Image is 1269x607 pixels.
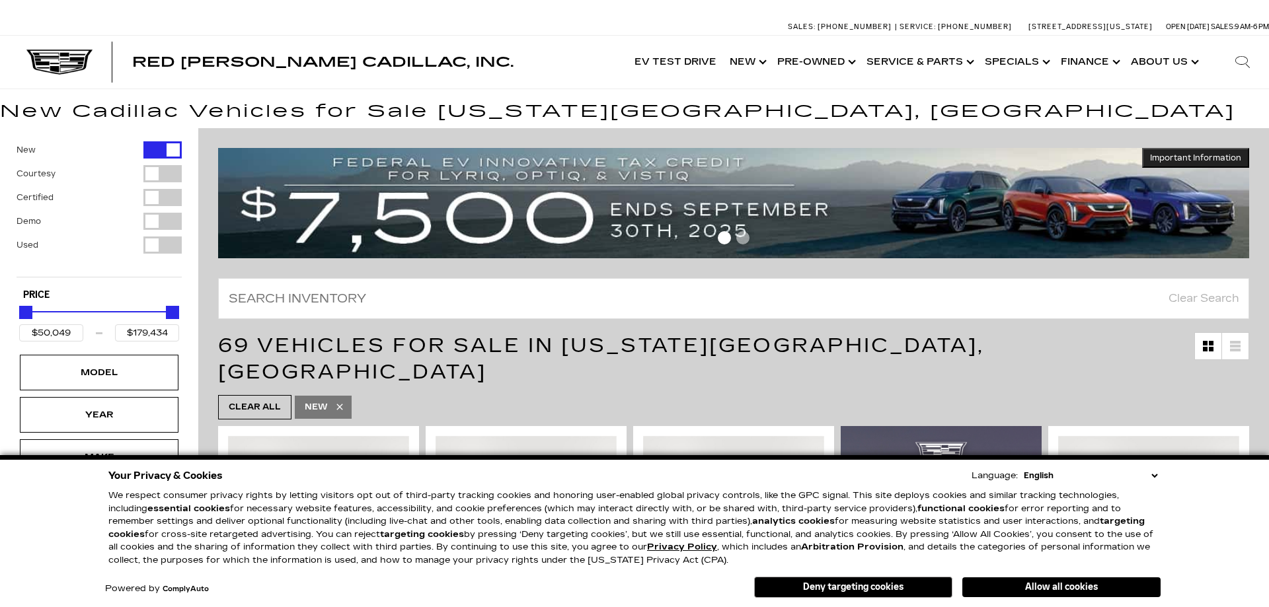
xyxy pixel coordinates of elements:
[723,36,771,89] a: New
[895,23,1015,30] a: Service: [PHONE_NUMBER]
[1235,22,1269,31] span: 9 AM-6 PM
[1020,469,1161,482] select: Language Select
[132,55,514,69] a: Red [PERSON_NAME] Cadillac, Inc.
[1124,36,1203,89] a: About Us
[972,472,1018,480] div: Language:
[917,503,1005,514] strong: functional cookies
[17,143,36,157] label: New
[23,289,175,301] h5: Price
[17,215,41,228] label: Demo
[115,324,179,341] input: Maximum
[1058,436,1239,572] img: 2025 Cadillac CT4 Sport 1
[66,408,132,422] div: Year
[788,22,816,31] span: Sales:
[132,54,514,70] span: Red [PERSON_NAME] Cadillac, Inc.
[380,529,464,540] strong: targeting cookies
[436,436,617,572] img: 2024 Cadillac CT4 Sport 1
[228,436,409,572] div: 1 / 2
[938,22,1012,31] span: [PHONE_NUMBER]
[1142,148,1249,168] button: Important Information
[628,36,723,89] a: EV Test Drive
[17,167,56,180] label: Courtesy
[66,365,132,380] div: Model
[105,585,209,593] div: Powered by
[163,585,209,593] a: ComplyAuto
[718,231,731,244] span: Go to slide 1
[1054,36,1124,89] a: Finance
[978,36,1054,89] a: Specials
[436,436,617,572] div: 1 / 2
[818,22,892,31] span: [PHONE_NUMBER]
[147,503,230,514] strong: essential cookies
[1058,436,1239,572] div: 1 / 2
[20,439,178,475] div: MakeMake
[108,466,223,485] span: Your Privacy & Cookies
[26,50,93,75] img: Cadillac Dark Logo with Cadillac White Text
[962,577,1161,597] button: Allow all cookies
[19,324,83,341] input: Minimum
[17,238,38,252] label: Used
[643,436,824,572] div: 1 / 2
[1028,22,1153,31] a: [STREET_ADDRESS][US_STATE]
[1211,22,1235,31] span: Sales:
[1150,153,1241,163] span: Important Information
[218,334,984,384] span: 69 Vehicles for Sale in [US_STATE][GEOGRAPHIC_DATA], [GEOGRAPHIC_DATA]
[20,355,178,390] div: ModelModel
[17,141,182,277] div: Filter by Vehicle Type
[108,489,1161,567] p: We respect consumer privacy rights by letting visitors opt out of third-party tracking cookies an...
[166,306,179,319] div: Maximum Price
[801,542,904,552] strong: Arbitration Provision
[643,436,824,572] img: 2025 Cadillac CT4 Sport 1
[218,148,1249,258] img: vrp-tax-ending-august-version
[788,23,895,30] a: Sales: [PHONE_NUMBER]
[17,191,54,204] label: Certified
[305,399,328,415] span: New
[752,516,835,526] strong: analytics cookies
[229,399,281,415] span: Clear All
[771,36,860,89] a: Pre-Owned
[1166,22,1210,31] span: Open [DATE]
[19,301,179,341] div: Price
[20,397,178,433] div: YearYear
[108,516,1145,540] strong: targeting cookies
[647,542,717,552] a: Privacy Policy
[860,36,978,89] a: Service & Parts
[218,278,1249,319] input: Search Inventory
[19,306,32,319] div: Minimum Price
[736,231,750,244] span: Go to slide 2
[66,450,132,464] div: Make
[754,577,952,598] button: Deny targeting cookies
[900,22,936,31] span: Service:
[228,436,409,572] img: 2025 Cadillac CT4 Sport 1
